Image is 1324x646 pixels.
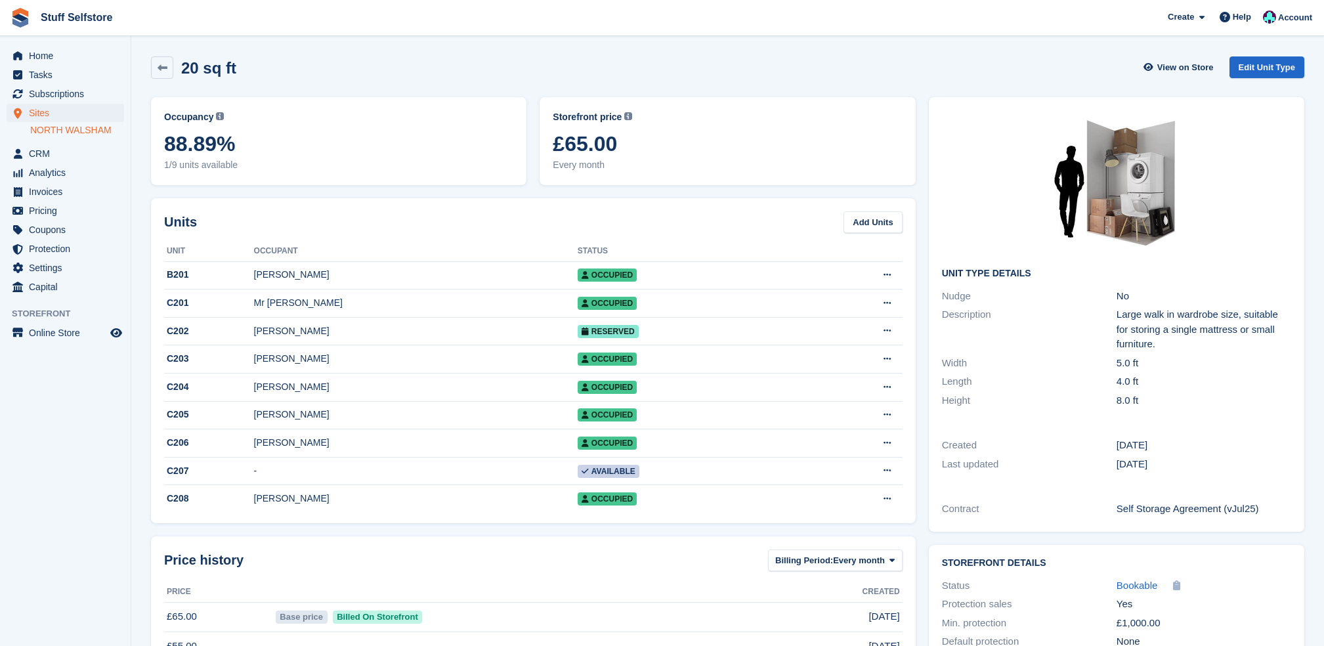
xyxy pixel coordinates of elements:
div: Large walk in wardrobe size, suitable for storing a single mattress or small furniture. [1117,307,1291,352]
span: 88.89% [164,132,513,156]
span: Billing Period: [775,554,833,567]
a: menu [7,85,124,103]
img: icon-info-grey-7440780725fd019a000dd9b08b2336e03edf1995a4989e88bcd33f0948082b44.svg [624,112,632,120]
span: Account [1278,11,1312,24]
span: Occupied [578,269,637,282]
span: 1/9 units available [164,158,513,172]
span: Storefront price [553,110,622,124]
th: Unit [164,241,254,262]
th: Occupant [254,241,578,262]
a: menu [7,104,124,122]
div: Mr [PERSON_NAME] [254,296,578,310]
span: Protection [29,240,108,258]
h2: 20 sq ft [181,59,236,77]
div: [PERSON_NAME] [254,436,578,450]
img: icon-info-grey-7440780725fd019a000dd9b08b2336e03edf1995a4989e88bcd33f0948082b44.svg [216,112,224,120]
span: Price history [164,550,244,570]
span: Occupancy [164,110,213,124]
div: C206 [164,436,254,450]
span: Base price [276,611,328,624]
span: [DATE] [868,609,899,624]
div: [PERSON_NAME] [254,324,578,338]
img: 20-sqft-unit.jpg [1018,110,1215,258]
span: Bookable [1117,580,1158,591]
div: [PERSON_NAME] [254,268,578,282]
div: 5.0 ft [1117,356,1291,371]
div: Height [942,393,1117,408]
div: Description [942,307,1117,352]
div: Min. protection [942,616,1117,631]
a: menu [7,324,124,342]
div: [DATE] [1117,438,1291,453]
span: Pricing [29,202,108,220]
a: menu [7,240,124,258]
div: C201 [164,296,254,310]
span: Subscriptions [29,85,108,103]
span: Online Store [29,324,108,342]
div: No [1117,289,1291,304]
span: Invoices [29,183,108,201]
h2: Units [164,212,197,232]
td: £65.00 [164,602,273,632]
span: Every month [553,158,902,172]
a: Stuff Selfstore [35,7,117,28]
a: menu [7,144,124,163]
span: Settings [29,259,108,277]
div: Length [942,374,1117,389]
div: C202 [164,324,254,338]
a: menu [7,47,124,65]
span: Reserved [578,325,639,338]
span: Coupons [29,221,108,239]
td: - [254,457,578,485]
span: Occupied [578,297,637,310]
div: C208 [164,492,254,506]
a: View on Store [1142,56,1219,78]
div: Created [942,438,1117,453]
a: menu [7,66,124,84]
a: Preview store [108,325,124,341]
div: [PERSON_NAME] [254,380,578,394]
span: Tasks [29,66,108,84]
div: Protection sales [942,597,1117,612]
th: Price [164,582,273,603]
span: Occupied [578,437,637,450]
a: Add Units [844,211,902,233]
span: Storefront [12,307,131,320]
h2: Storefront Details [942,558,1291,569]
div: C204 [164,380,254,394]
span: Capital [29,278,108,296]
span: Home [29,47,108,65]
a: menu [7,202,124,220]
div: C207 [164,464,254,478]
div: £1,000.00 [1117,616,1291,631]
a: menu [7,278,124,296]
span: Occupied [578,381,637,394]
div: [DATE] [1117,457,1291,472]
img: stora-icon-8386f47178a22dfd0bd8f6a31ec36ba5ce8667c1dd55bd0f319d3a0aa187defe.svg [11,8,30,28]
a: menu [7,259,124,277]
div: [PERSON_NAME] [254,492,578,506]
a: menu [7,221,124,239]
div: Self Storage Agreement (vJul25) [1117,502,1291,517]
span: Analytics [29,163,108,182]
div: B201 [164,268,254,282]
div: 8.0 ft [1117,393,1291,408]
button: Billing Period: Every month [768,549,903,571]
th: Status [578,241,802,262]
span: Occupied [578,408,637,421]
span: Billed On Storefront [333,611,423,624]
img: Simon Gardner [1263,11,1276,24]
span: Occupied [578,492,637,506]
span: Every month [833,554,885,567]
div: Contract [942,502,1117,517]
div: [PERSON_NAME] [254,352,578,366]
h2: Unit Type details [942,269,1291,279]
div: 4.0 ft [1117,374,1291,389]
a: Edit Unit Type [1229,56,1304,78]
span: View on Store [1157,61,1214,74]
span: Created [863,586,900,597]
div: C205 [164,408,254,421]
div: Yes [1117,597,1291,612]
a: Bookable [1117,578,1158,593]
a: menu [7,183,124,201]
